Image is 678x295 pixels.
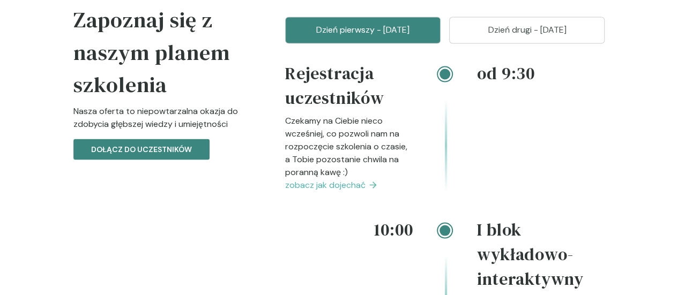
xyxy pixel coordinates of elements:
[91,143,192,155] p: Dołącz do uczestników
[73,4,251,100] h5: Zapoznaj się z naszym planem szkolenia
[285,17,441,43] button: Dzień pierwszy - [DATE]
[73,104,251,139] p: Nasza oferta to niepowtarzalna okazja do zdobycia głębszej wiedzy i umiejętności
[449,17,605,43] button: Dzień drugi - [DATE]
[73,139,210,160] button: Dołącz do uczestników
[477,217,605,295] h4: I blok wykładowo-interaktywny
[299,24,427,36] p: Dzień pierwszy - [DATE]
[463,24,591,36] p: Dzień drugi - [DATE]
[285,217,413,241] h4: 10:00
[477,60,605,85] h4: od 9:30
[285,178,366,191] span: zobacz jak dojechać
[285,178,413,191] a: zobacz jak dojechać
[73,143,210,154] a: Dołącz do uczestników
[285,114,413,178] p: Czekamy na Ciebie nieco wcześniej, co pozwoli nam na rozpoczęcie szkolenia o czasie, a Tobie pozo...
[285,60,413,114] h4: Rejestracja uczestników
